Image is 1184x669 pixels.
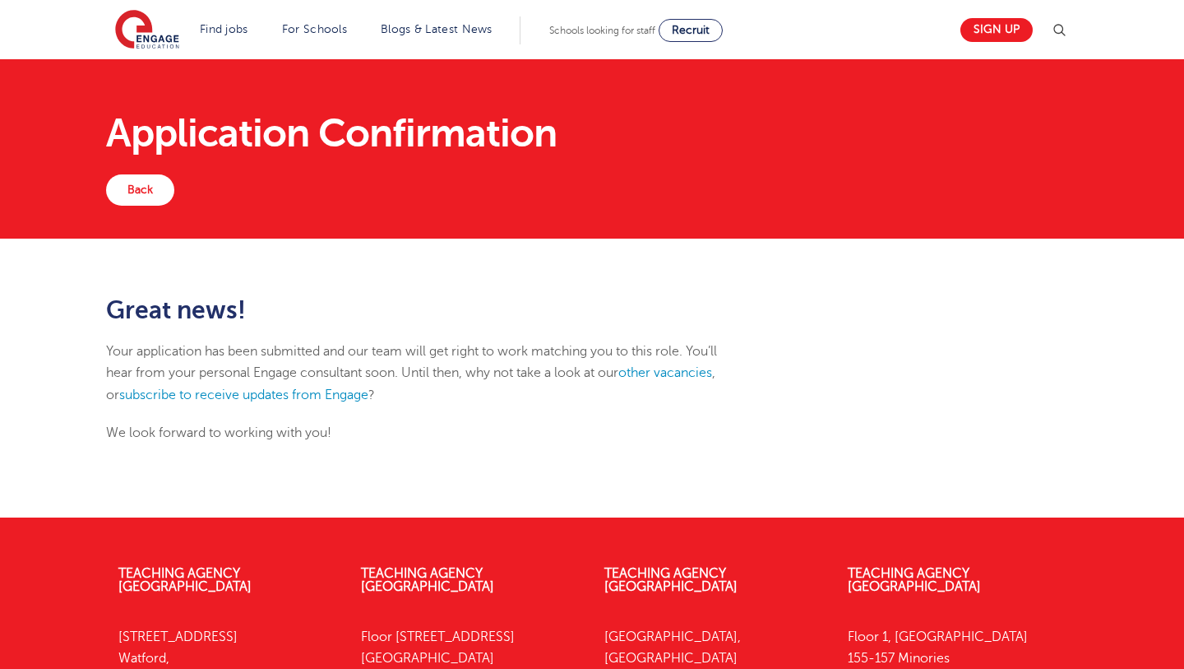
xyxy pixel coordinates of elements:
[106,174,174,206] a: Back
[604,566,738,594] a: Teaching Agency [GEOGRAPHIC_DATA]
[118,566,252,594] a: Teaching Agency [GEOGRAPHIC_DATA]
[960,18,1033,42] a: Sign up
[381,23,493,35] a: Blogs & Latest News
[106,296,747,324] h2: Great news!
[200,23,248,35] a: Find jobs
[106,114,1079,153] h1: Application Confirmation
[361,566,494,594] a: Teaching Agency [GEOGRAPHIC_DATA]
[115,10,179,51] img: Engage Education
[549,25,655,36] span: Schools looking for staff
[106,341,747,406] p: Your application has been submitted and our team will get right to work matching you to this role...
[672,24,710,36] span: Recruit
[119,388,368,402] a: subscribe to receive updates from Engage
[282,23,347,35] a: For Schools
[618,365,712,380] a: other vacancies
[659,19,723,42] a: Recruit
[106,422,747,444] p: We look forward to working with you!
[848,566,981,594] a: Teaching Agency [GEOGRAPHIC_DATA]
